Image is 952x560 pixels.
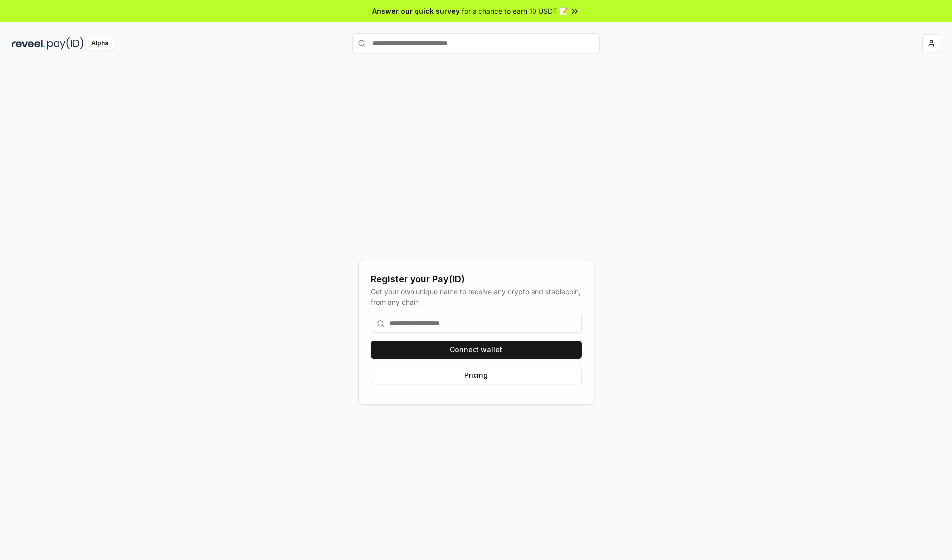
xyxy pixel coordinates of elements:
span: Answer our quick survey [372,6,460,16]
div: Register your Pay(ID) [371,272,582,286]
button: Pricing [371,367,582,384]
img: reveel_dark [12,37,45,50]
span: for a chance to earn 10 USDT 📝 [462,6,568,16]
div: Alpha [86,37,114,50]
img: pay_id [47,37,84,50]
button: Connect wallet [371,341,582,359]
div: Get your own unique name to receive any crypto and stablecoin, from any chain [371,286,582,307]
